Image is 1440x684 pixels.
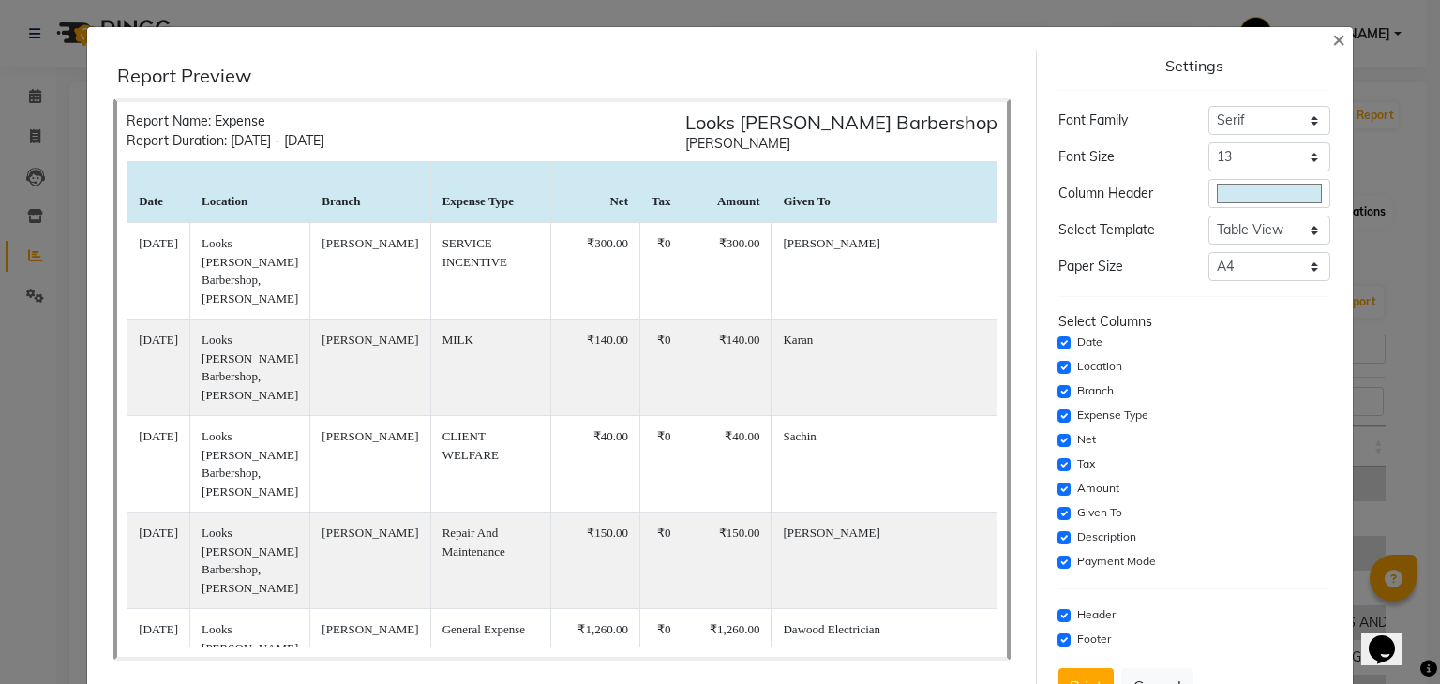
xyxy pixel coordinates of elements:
span: × [1332,24,1345,52]
label: Expense Type [1077,407,1148,424]
td: [DATE] [127,416,190,513]
div: Column Header [1044,184,1194,203]
td: Karan [772,320,1010,416]
th: location [190,162,310,223]
h5: Looks [PERSON_NAME] Barbershop [685,112,997,134]
td: ₹300.00 [682,222,772,320]
th: Tax [639,162,682,223]
div: Report Duration: [DATE] - [DATE] [127,131,324,151]
label: Footer [1077,631,1111,647]
th: date [127,162,190,223]
td: [PERSON_NAME] [310,416,430,513]
label: Location [1077,358,1122,375]
th: branch [310,162,430,223]
td: ₹40.00 [550,416,639,513]
td: ₹0 [639,222,682,320]
div: Report Name: Expense [127,112,324,131]
td: Looks [PERSON_NAME] Barbershop, [PERSON_NAME] [190,320,310,416]
td: ₹40.00 [682,416,772,513]
label: Description [1077,528,1136,545]
label: Tax [1077,455,1095,472]
td: SERVICE INCENTIVE [430,222,550,320]
th: Net [550,162,639,223]
div: Select Template [1044,220,1194,240]
div: Paper Size [1044,257,1194,276]
div: Settings [1058,57,1330,75]
iframe: chat widget [1361,609,1421,665]
td: ₹150.00 [682,513,772,609]
label: Amount [1077,480,1119,497]
td: ₹0 [639,320,682,416]
label: Payment Mode [1077,553,1156,570]
td: ₹150.00 [550,513,639,609]
td: [DATE] [127,222,190,320]
label: Net [1077,431,1096,448]
label: Header [1077,606,1116,623]
td: [PERSON_NAME] [310,320,430,416]
label: Given To [1077,504,1122,521]
td: [DATE] [127,320,190,416]
td: Sachin [772,416,1010,513]
td: Repair And Maintenance [430,513,550,609]
td: ₹0 [639,416,682,513]
td: ₹140.00 [550,320,639,416]
div: Font Family [1044,111,1194,130]
td: [PERSON_NAME] [310,222,430,320]
th: expense type [430,162,550,223]
th: given to [772,162,1010,223]
td: ₹140.00 [682,320,772,416]
td: CLIENT WELFARE [430,416,550,513]
td: [PERSON_NAME] [772,513,1010,609]
td: ₹300.00 [550,222,639,320]
td: Looks [PERSON_NAME] Barbershop, [PERSON_NAME] [190,222,310,320]
th: amount [682,162,772,223]
td: [PERSON_NAME] [310,513,430,609]
td: ₹0 [639,513,682,609]
label: Date [1077,334,1102,350]
button: Close [1317,12,1360,65]
td: MILK [430,320,550,416]
div: Select Columns [1058,312,1330,332]
div: Font Size [1044,147,1194,167]
td: Looks [PERSON_NAME] Barbershop, [PERSON_NAME] [190,416,310,513]
td: [PERSON_NAME] [772,222,1010,320]
div: [PERSON_NAME] [685,134,997,154]
td: Looks [PERSON_NAME] Barbershop, [PERSON_NAME] [190,513,310,609]
div: Report Preview [117,65,1022,87]
label: Branch [1077,382,1114,399]
td: [DATE] [127,513,190,609]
